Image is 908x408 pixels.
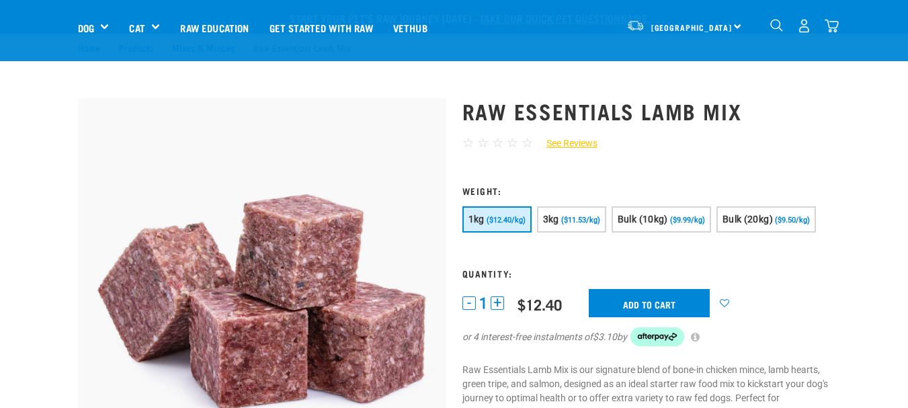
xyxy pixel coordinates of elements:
h3: Weight: [462,186,831,196]
img: home-icon-1@2x.png [770,19,783,32]
span: ($9.50/kg) [775,216,810,225]
span: 1kg [468,214,485,225]
span: ☆ [462,135,474,151]
span: ($9.99/kg) [670,216,705,225]
img: home-icon@2x.png [825,19,839,33]
img: user.png [797,19,811,33]
button: 3kg ($11.53/kg) [537,206,606,233]
div: $12.40 [518,296,562,313]
span: $3.10 [593,330,617,344]
h1: Raw Essentials Lamb Mix [462,99,831,123]
a: See Reviews [533,136,597,151]
span: ☆ [507,135,518,151]
span: ☆ [477,135,489,151]
img: van-moving.png [626,19,645,32]
span: Bulk (10kg) [618,214,668,225]
span: ($12.40/kg) [487,216,526,225]
button: 1kg ($12.40/kg) [462,206,532,233]
span: ☆ [522,135,533,151]
input: Add to cart [589,289,710,317]
h3: Quantity: [462,268,831,278]
span: 3kg [543,214,559,225]
span: ($11.53/kg) [561,216,600,225]
button: Bulk (10kg) ($9.99/kg) [612,206,711,233]
img: Afterpay [630,327,684,346]
button: - [462,296,476,310]
a: Get started with Raw [259,1,383,54]
a: Cat [129,20,145,36]
span: [GEOGRAPHIC_DATA] [651,25,733,30]
button: + [491,296,504,310]
span: Bulk (20kg) [723,214,773,225]
span: ☆ [492,135,503,151]
button: Bulk (20kg) ($9.50/kg) [716,206,816,233]
div: or 4 interest-free instalments of by [462,327,831,346]
a: Raw Education [170,1,259,54]
a: Dog [78,20,94,36]
a: Vethub [383,1,438,54]
span: 1 [479,296,487,311]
